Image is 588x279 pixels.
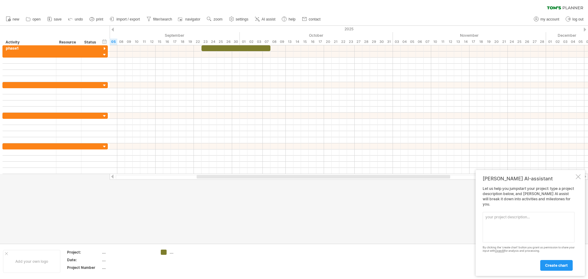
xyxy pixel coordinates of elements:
[546,39,554,45] div: Monday, 1 December 2025
[116,17,140,21] span: import / export
[171,39,179,45] div: Wednesday, 17 September 2025
[564,15,585,23] a: log out
[145,15,174,23] a: filter/search
[4,15,21,23] a: new
[300,15,322,23] a: contact
[247,39,255,45] div: Thursday, 2 October 2025
[102,265,153,270] div: ....
[485,39,492,45] div: Wednesday, 19 November 2025
[209,39,217,45] div: Wednesday, 24 September 2025
[110,39,117,45] div: Friday, 5 September 2025
[75,17,83,21] span: undo
[170,250,203,255] div: ....
[572,17,583,21] span: log out
[370,39,378,45] div: Wednesday, 29 October 2025
[213,17,222,21] span: zoom
[263,39,270,45] div: Tuesday, 7 October 2025
[255,39,263,45] div: Friday, 3 October 2025
[569,39,577,45] div: Thursday, 4 December 2025
[531,39,538,45] div: Thursday, 27 November 2025
[385,39,393,45] div: Friday, 31 October 2025
[538,39,546,45] div: Friday, 28 November 2025
[236,17,248,21] span: settings
[324,39,332,45] div: Monday, 20 October 2025
[483,175,575,182] div: [PERSON_NAME] AI-assistant
[462,39,469,45] div: Friday, 14 November 2025
[332,39,339,45] div: Tuesday, 21 October 2025
[117,39,125,45] div: Monday, 8 September 2025
[140,39,148,45] div: Thursday, 11 September 2025
[46,15,63,23] a: save
[194,39,202,45] div: Monday, 22 September 2025
[156,39,163,45] div: Monday, 15 September 2025
[67,257,101,262] div: Date:
[6,45,53,51] div: phase1
[59,39,78,45] div: Resource
[378,39,385,45] div: Thursday, 30 October 2025
[205,15,224,23] a: zoom
[408,39,416,45] div: Wednesday, 5 November 2025
[454,39,462,45] div: Thursday, 13 November 2025
[401,39,408,45] div: Tuesday, 4 November 2025
[301,39,309,45] div: Wednesday, 15 October 2025
[67,250,101,255] div: Project:
[439,39,447,45] div: Tuesday, 11 November 2025
[84,39,98,45] div: Status
[362,39,370,45] div: Tuesday, 28 October 2025
[500,39,508,45] div: Friday, 21 November 2025
[523,39,531,45] div: Wednesday, 26 November 2025
[153,17,172,21] span: filter/search
[202,39,209,45] div: Tuesday, 23 September 2025
[240,32,393,39] div: October 2025
[185,17,200,21] span: navigator
[355,39,362,45] div: Monday, 27 October 2025
[469,39,477,45] div: Monday, 17 November 2025
[541,17,559,21] span: my account
[96,17,103,21] span: print
[228,15,250,23] a: settings
[540,260,573,271] a: create chart
[515,39,523,45] div: Tuesday, 25 November 2025
[316,39,324,45] div: Friday, 17 October 2025
[293,39,301,45] div: Tuesday, 14 October 2025
[88,15,105,23] a: print
[24,15,43,23] a: open
[253,15,277,23] a: AI assist
[532,15,561,23] a: my account
[125,39,133,45] div: Tuesday, 9 September 2025
[561,39,569,45] div: Wednesday, 3 December 2025
[393,39,401,45] div: Monday, 3 November 2025
[393,32,546,39] div: November 2025
[339,39,347,45] div: Wednesday, 22 October 2025
[6,39,53,45] div: Activity
[163,39,171,45] div: Tuesday, 16 September 2025
[416,39,424,45] div: Thursday, 6 November 2025
[232,39,240,45] div: Tuesday, 30 September 2025
[262,17,275,21] span: AI assist
[508,39,515,45] div: Monday, 24 November 2025
[54,17,62,21] span: save
[309,39,316,45] div: Thursday, 16 October 2025
[108,15,142,23] a: import / export
[288,17,296,21] span: help
[278,39,286,45] div: Thursday, 9 October 2025
[179,39,186,45] div: Thursday, 18 September 2025
[32,17,41,21] span: open
[492,39,500,45] div: Thursday, 20 November 2025
[483,246,575,253] div: By clicking the 'create chart' button you grant us permission to share your input with for analys...
[309,17,321,21] span: contact
[224,39,232,45] div: Friday, 26 September 2025
[431,39,439,45] div: Monday, 10 November 2025
[240,39,247,45] div: Wednesday, 1 October 2025
[102,257,153,262] div: ....
[554,39,561,45] div: Tuesday, 2 December 2025
[270,39,278,45] div: Wednesday, 8 October 2025
[13,17,19,21] span: new
[577,39,584,45] div: Friday, 5 December 2025
[217,39,224,45] div: Thursday, 25 September 2025
[424,39,431,45] div: Friday, 7 November 2025
[280,15,297,23] a: help
[483,186,575,270] div: Let us help you jumpstart your project: type a project description below, and [PERSON_NAME] AI as...
[148,39,156,45] div: Friday, 12 September 2025
[133,39,140,45] div: Wednesday, 10 September 2025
